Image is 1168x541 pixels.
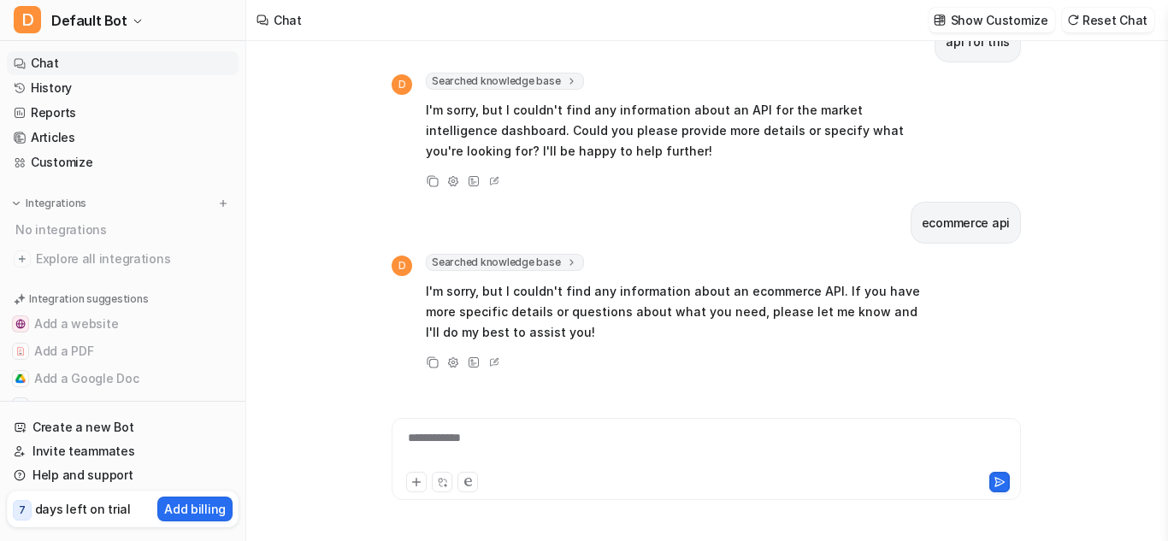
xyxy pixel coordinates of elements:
[10,215,239,244] div: No integrations
[1062,8,1154,32] button: Reset Chat
[51,9,127,32] span: Default Bot
[7,310,239,338] button: Add a websiteAdd a website
[7,101,239,125] a: Reports
[934,14,946,26] img: customize
[929,8,1055,32] button: Show Customize
[10,197,22,209] img: expand menu
[392,256,412,276] span: D
[7,392,239,420] button: Add to ZendeskAdd to Zendesk
[426,73,584,90] span: Searched knowledge base
[922,213,1010,233] p: ecommerce api
[7,76,239,100] a: History
[14,6,41,33] span: D
[951,11,1048,29] p: Show Customize
[7,365,239,392] button: Add a Google DocAdd a Google Doc
[164,500,226,518] p: Add billing
[15,373,26,384] img: Add a Google Doc
[274,11,302,29] div: Chat
[1067,14,1079,26] img: reset
[14,250,31,268] img: explore all integrations
[946,32,1010,52] p: api for this
[7,338,239,365] button: Add a PDFAdd a PDF
[217,197,229,209] img: menu_add.svg
[26,197,86,210] p: Integrations
[7,463,239,487] a: Help and support
[7,126,239,150] a: Articles
[15,319,26,329] img: Add a website
[19,503,26,518] p: 7
[426,254,584,271] span: Searched knowledge base
[35,500,131,518] p: days left on trial
[426,281,926,343] p: I'm sorry, but I couldn't find any information about an ecommerce API. If you have more specific ...
[7,195,91,212] button: Integrations
[7,247,239,271] a: Explore all integrations
[36,245,232,273] span: Explore all integrations
[7,439,239,463] a: Invite teammates
[15,346,26,356] img: Add a PDF
[7,415,239,439] a: Create a new Bot
[29,291,148,307] p: Integration suggestions
[392,74,412,95] span: D
[7,150,239,174] a: Customize
[7,51,239,75] a: Chat
[157,497,233,521] button: Add billing
[426,100,926,162] p: I'm sorry, but I couldn't find any information about an API for the market intelligence dashboard...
